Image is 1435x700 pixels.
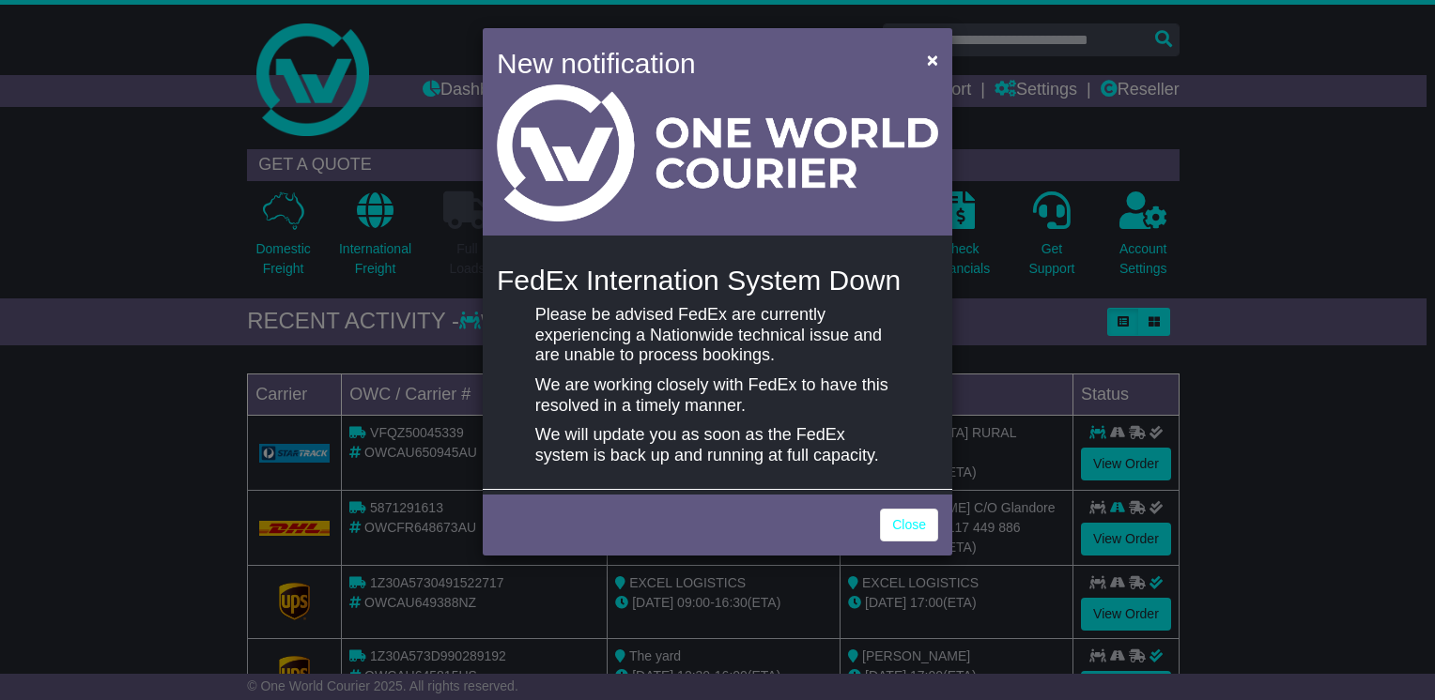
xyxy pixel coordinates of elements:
[918,40,948,79] button: Close
[535,305,900,366] p: Please be advised FedEx are currently experiencing a Nationwide technical issue and are unable to...
[497,84,938,221] img: Light
[535,425,900,465] p: We will update you as soon as the FedEx system is back up and running at full capacity.
[497,265,938,296] h4: FedEx Internation System Down
[497,42,900,84] h4: New notification
[880,509,938,541] a: Close
[927,49,938,70] span: ×
[535,375,900,416] p: We are working closely with FedEx to have this resolved in a timely manner.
